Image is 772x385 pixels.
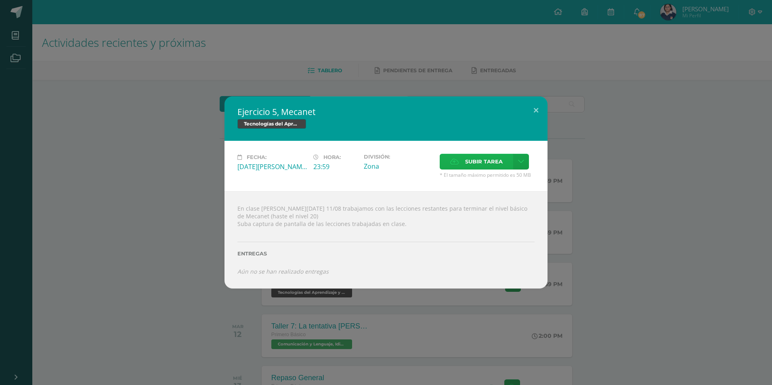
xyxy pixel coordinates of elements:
span: Fecha: [247,154,266,160]
span: Hora: [323,154,341,160]
div: [DATE][PERSON_NAME] [237,162,307,171]
i: Aún no se han realizado entregas [237,268,329,275]
div: En clase [PERSON_NAME][DATE] 11/08 trabajamos con las lecciones restantes para terminar el nivel ... [224,191,548,288]
span: Subir tarea [465,154,503,169]
label: División: [364,154,433,160]
button: Close (Esc) [524,96,548,124]
span: Tecnologías del Aprendizaje y la Comunicación [237,119,306,129]
span: * El tamaño máximo permitido es 50 MB [440,172,535,178]
h2: Ejercicio 5, Mecanet [237,106,535,117]
label: Entregas [237,251,535,257]
div: 23:59 [313,162,357,171]
div: Zona [364,162,433,171]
